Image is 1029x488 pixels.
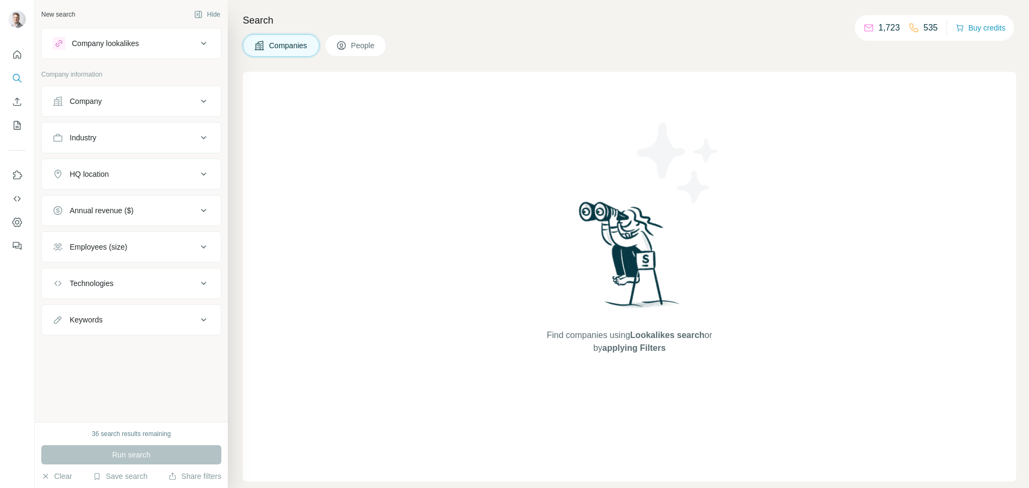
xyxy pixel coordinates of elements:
[878,21,900,34] p: 1,723
[42,31,221,56] button: Company lookalikes
[630,115,726,211] img: Surfe Illustration - Stars
[41,10,75,19] div: New search
[187,6,228,22] button: Hide
[9,116,26,135] button: My lists
[42,161,221,187] button: HQ location
[70,169,109,179] div: HQ location
[42,198,221,223] button: Annual revenue ($)
[42,307,221,333] button: Keywords
[70,205,133,216] div: Annual revenue ($)
[602,343,666,352] span: applying Filters
[9,45,26,64] button: Quick start
[42,125,221,151] button: Industry
[574,199,685,318] img: Surfe Illustration - Woman searching with binoculars
[42,271,221,296] button: Technologies
[351,40,376,51] span: People
[9,69,26,88] button: Search
[9,92,26,111] button: Enrich CSV
[543,329,715,355] span: Find companies using or by
[70,132,96,143] div: Industry
[923,21,938,34] p: 535
[93,471,147,482] button: Save search
[41,471,72,482] button: Clear
[243,13,1016,28] h4: Search
[9,213,26,232] button: Dashboard
[70,96,102,107] div: Company
[630,331,705,340] span: Lookalikes search
[72,38,139,49] div: Company lookalikes
[9,189,26,208] button: Use Surfe API
[9,11,26,28] img: Avatar
[92,429,170,439] div: 36 search results remaining
[9,166,26,185] button: Use Surfe on LinkedIn
[168,471,221,482] button: Share filters
[9,236,26,256] button: Feedback
[42,88,221,114] button: Company
[70,242,127,252] div: Employees (size)
[70,278,114,289] div: Technologies
[41,70,221,79] p: Company information
[269,40,308,51] span: Companies
[70,314,102,325] div: Keywords
[42,234,221,260] button: Employees (size)
[956,20,1005,35] button: Buy credits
